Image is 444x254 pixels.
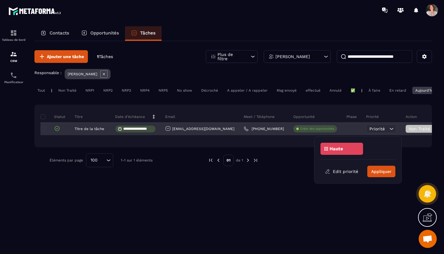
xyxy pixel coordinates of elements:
button: Edit priorité [320,166,363,177]
div: Aujourd'hui [412,87,438,94]
span: Non Traité [409,126,434,131]
div: Non Traité [55,87,79,94]
a: Opportunités [75,26,125,41]
div: NRP4 [137,87,153,94]
button: Appliquer [367,166,395,177]
p: | [361,88,362,93]
p: 1 [97,54,113,60]
p: Contacts [50,30,69,36]
a: formationformationTableau de bord [2,25,26,46]
p: CRM [2,59,26,63]
img: prev [216,158,221,163]
p: Éléments par page [50,158,83,162]
p: Créer des opportunités [300,127,334,131]
div: A appeler / A rappeler [224,87,271,94]
img: scheduler [10,72,17,79]
span: Priorité [369,126,385,131]
span: 100 [88,157,100,164]
p: Statut [42,114,65,119]
div: NRP1 [82,87,97,94]
img: next [245,158,251,163]
p: Priorité [366,114,379,119]
p: Opportunités [90,30,119,36]
div: Annulé [327,87,345,94]
button: Ajouter une tâche [34,50,88,63]
p: [PERSON_NAME] [68,72,97,76]
p: Tâches [140,30,156,36]
p: Action [406,114,417,119]
a: Contacts [34,26,75,41]
a: [PHONE_NUMBER] [244,126,284,131]
div: No show [174,87,195,94]
a: formationformationCRM [2,46,26,67]
div: effectué [303,87,323,94]
p: 01 [223,155,234,166]
p: Haute [330,147,343,151]
div: NRP5 [156,87,171,94]
input: Search for option [100,157,105,164]
img: next [253,158,258,163]
p: Titre [75,114,83,119]
p: Responsable : [34,70,62,75]
div: NRP3 [119,87,134,94]
p: Phase [346,114,357,119]
p: de 1 [236,158,243,163]
p: Planificateur [2,80,26,84]
p: | [51,88,52,93]
p: Date d’échéance [115,114,145,119]
a: schedulerschedulerPlanificateur [2,67,26,88]
div: Search for option [86,153,113,167]
p: Meet / Téléphone [244,114,275,119]
img: logo [8,5,63,17]
p: Plus de filtre [217,52,244,61]
a: Tâches [125,26,162,41]
img: formation [10,50,17,58]
div: NRP2 [100,87,116,94]
img: formation [10,29,17,37]
img: prev [208,158,214,163]
div: Msg envoyé [274,87,300,94]
p: Opportunité [293,114,315,119]
p: 1-1 sur 1 éléments [121,158,153,162]
div: ✅ [348,87,358,94]
p: Tableau de bord [2,38,26,41]
div: En retard [386,87,409,94]
div: Tout [34,87,48,94]
p: Email [165,114,175,119]
div: À faire [365,87,383,94]
p: Titre de la tâche [75,127,104,131]
p: [PERSON_NAME] [275,54,310,59]
div: Ouvrir le chat [419,230,437,248]
span: Ajouter une tâche [47,54,84,60]
div: Décroché [198,87,221,94]
span: Tâches [99,54,113,59]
